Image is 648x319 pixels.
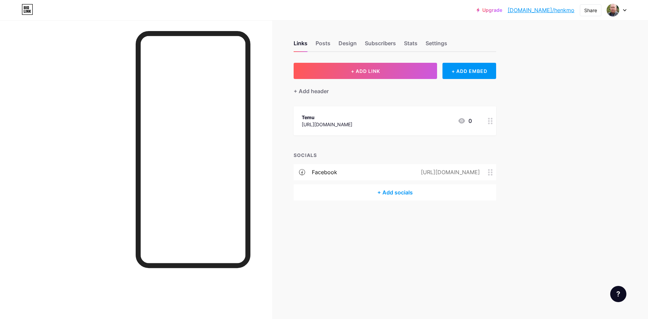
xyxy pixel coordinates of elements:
[312,168,337,176] div: facebook
[410,168,488,176] div: [URL][DOMAIN_NAME]
[477,7,502,13] a: Upgrade
[316,39,330,51] div: Posts
[294,39,307,51] div: Links
[302,121,352,128] div: [URL][DOMAIN_NAME]
[302,114,352,121] div: Temu
[426,39,447,51] div: Settings
[339,39,357,51] div: Design
[351,68,380,74] span: + ADD LINK
[584,7,597,14] div: Share
[294,87,329,95] div: + Add header
[294,184,496,201] div: + Add socials
[294,152,496,159] div: SOCIALS
[606,4,619,17] img: henkmo
[404,39,417,51] div: Stats
[458,117,472,125] div: 0
[365,39,396,51] div: Subscribers
[508,6,574,14] a: [DOMAIN_NAME]/henkmo
[294,63,437,79] button: + ADD LINK
[442,63,496,79] div: + ADD EMBED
